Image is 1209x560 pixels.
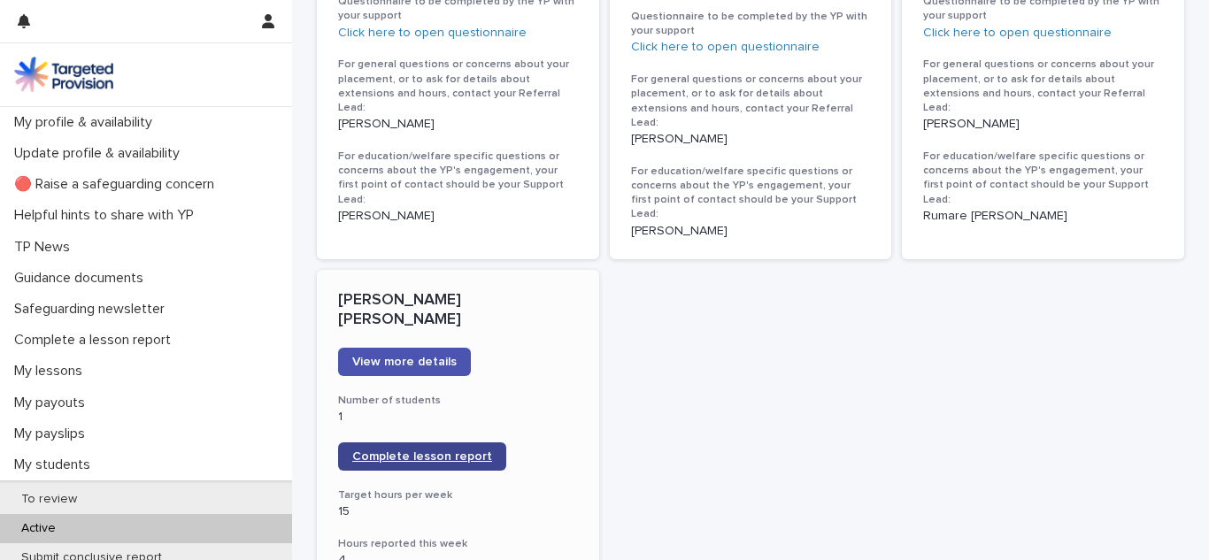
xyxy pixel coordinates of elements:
p: Rumare [PERSON_NAME] [923,209,1163,224]
p: 1 [338,410,578,425]
p: My students [7,456,104,473]
p: 15 [338,504,578,519]
p: My profile & availability [7,114,166,131]
p: Active [7,521,70,536]
p: [PERSON_NAME] [631,224,871,239]
p: [PERSON_NAME] [923,117,1163,132]
a: Complete lesson report [338,442,506,471]
a: Click here to open questionnaire [631,41,820,53]
p: [PERSON_NAME] [PERSON_NAME] [338,291,578,329]
p: 🔴 Raise a safeguarding concern [7,176,228,193]
h3: For general questions or concerns about your placement, or to ask for details about extensions an... [923,58,1163,115]
a: View more details [338,348,471,376]
p: [PERSON_NAME] [631,132,871,147]
p: Safeguarding newsletter [7,301,179,318]
p: Complete a lesson report [7,332,185,349]
p: My payslips [7,426,99,442]
p: To review [7,492,91,507]
h3: Questionnaire to be completed by the YP with your support [631,10,871,38]
p: Guidance documents [7,270,158,287]
p: My payouts [7,395,99,411]
a: Click here to open questionnaire [338,27,527,39]
p: [PERSON_NAME] [338,117,578,132]
p: My lessons [7,363,96,380]
p: TP News [7,239,84,256]
h3: Hours reported this week [338,537,578,551]
span: Complete lesson report [352,450,492,463]
h3: Number of students [338,394,578,408]
p: Update profile & availability [7,145,194,162]
span: View more details [352,356,457,368]
h3: Target hours per week [338,488,578,502]
p: Helpful hints to share with YP [7,207,208,224]
a: Click here to open questionnaire [923,27,1112,39]
h3: For education/welfare specific questions or concerns about the YP's engagement, your first point ... [923,150,1163,207]
h3: For general questions or concerns about your placement, or to ask for details about extensions an... [631,73,871,130]
h3: For education/welfare specific questions or concerns about the YP's engagement, your first point ... [338,150,578,207]
p: [PERSON_NAME] [338,209,578,224]
h3: For education/welfare specific questions or concerns about the YP's engagement, your first point ... [631,165,871,222]
h3: For general questions or concerns about your placement, or to ask for details about extensions an... [338,58,578,115]
img: M5nRWzHhSzIhMunXDL62 [14,57,113,92]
